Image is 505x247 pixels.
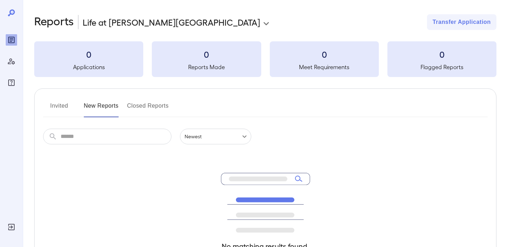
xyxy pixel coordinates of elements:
[34,63,143,71] h5: Applications
[387,48,496,60] h3: 0
[83,16,260,28] p: Life at [PERSON_NAME][GEOGRAPHIC_DATA]
[152,48,261,60] h3: 0
[84,100,119,117] button: New Reports
[34,48,143,60] h3: 0
[34,14,74,30] h2: Reports
[387,63,496,71] h5: Flagged Reports
[34,41,496,77] summary: 0Applications0Reports Made0Meet Requirements0Flagged Reports
[127,100,169,117] button: Closed Reports
[6,34,17,46] div: Reports
[6,221,17,233] div: Log Out
[270,63,379,71] h5: Meet Requirements
[180,129,251,144] div: Newest
[270,48,379,60] h3: 0
[427,14,496,30] button: Transfer Application
[152,63,261,71] h5: Reports Made
[43,100,75,117] button: Invited
[6,77,17,88] div: FAQ
[6,56,17,67] div: Manage Users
